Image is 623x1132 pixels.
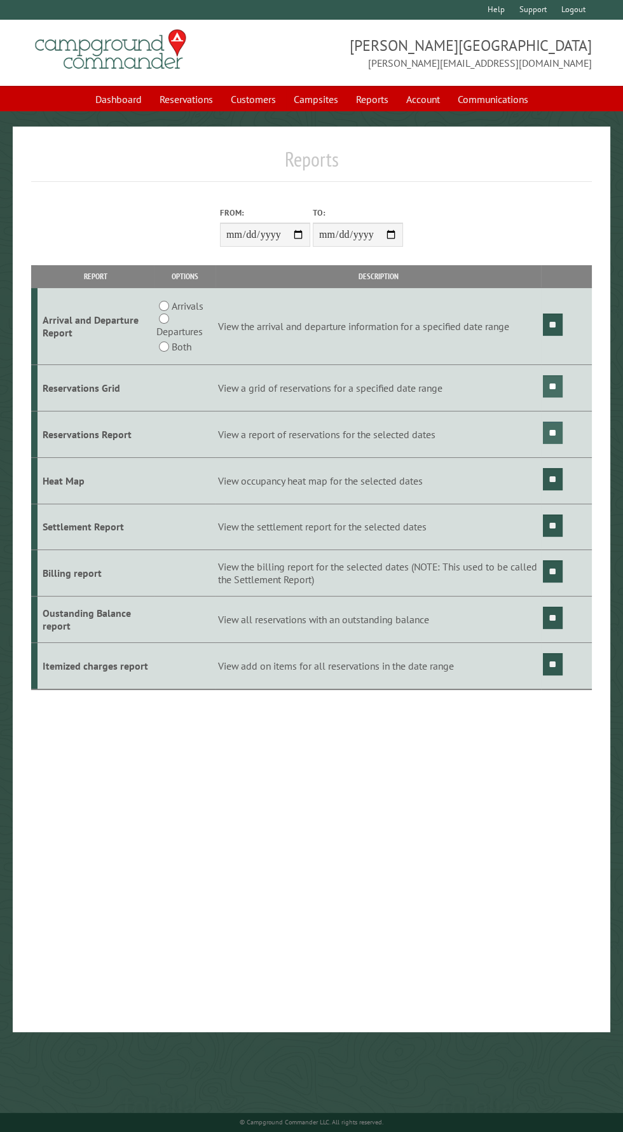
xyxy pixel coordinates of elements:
h1: Reports [31,147,592,182]
a: Reports [348,87,396,111]
a: Dashboard [88,87,149,111]
a: Account [399,87,448,111]
td: Arrival and Departure Report [38,288,154,365]
td: View the settlement report for the selected dates [216,504,541,550]
label: Arrivals [172,298,203,314]
small: © Campground Commander LLC. All rights reserved. [240,1118,383,1126]
span: [PERSON_NAME][GEOGRAPHIC_DATA] [PERSON_NAME][EMAIL_ADDRESS][DOMAIN_NAME] [311,35,592,71]
td: Reservations Grid [38,365,154,411]
th: Options [154,265,216,287]
td: View occupancy heat map for the selected dates [216,457,541,504]
a: Customers [223,87,284,111]
td: Heat Map [38,457,154,504]
td: View a report of reservations for the selected dates [216,411,541,457]
td: Itemized charges report [38,643,154,689]
a: Communications [450,87,536,111]
td: Reservations Report [38,411,154,457]
img: Campground Commander [31,25,190,74]
label: From: [220,207,310,219]
td: View a grid of reservations for a specified date range [216,365,541,411]
td: Billing report [38,550,154,597]
a: Reservations [152,87,221,111]
label: To: [313,207,403,219]
td: View the arrival and departure information for a specified date range [216,288,541,365]
td: Settlement Report [38,504,154,550]
label: Departures [156,324,203,339]
td: View all reservations with an outstanding balance [216,597,541,643]
th: Report [38,265,154,287]
td: View the billing report for the selected dates (NOTE: This used to be called the Settlement Report) [216,550,541,597]
td: Oustanding Balance report [38,597,154,643]
label: Both [172,339,191,354]
th: Description [216,265,541,287]
a: Campsites [286,87,346,111]
td: View add on items for all reservations in the date range [216,643,541,689]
